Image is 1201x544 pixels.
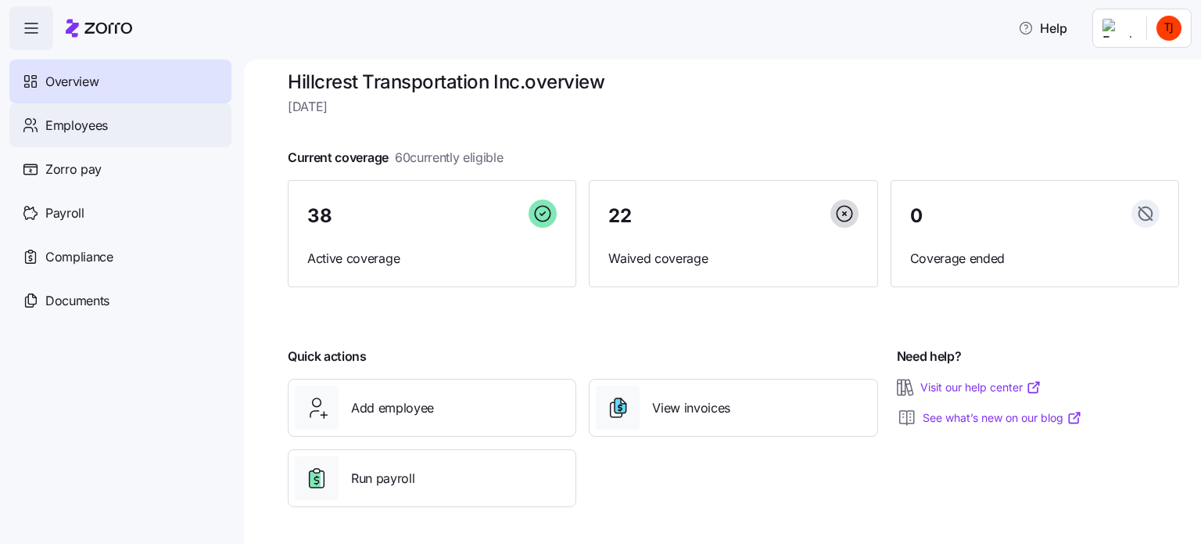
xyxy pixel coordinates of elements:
[1006,13,1080,44] button: Help
[897,347,962,366] span: Need help?
[652,398,730,418] span: View invoices
[9,235,231,279] a: Compliance
[45,247,113,267] span: Compliance
[307,207,332,225] span: 38
[910,207,923,225] span: 0
[9,191,231,235] a: Payroll
[608,207,631,225] span: 22
[9,279,231,322] a: Documents
[1018,19,1067,38] span: Help
[395,148,504,168] span: 60 currently eligible
[351,469,414,488] span: Run payroll
[923,410,1082,426] a: See what’s new on our blog
[9,147,231,191] a: Zorro pay
[45,116,108,135] span: Employees
[9,103,231,147] a: Employees
[288,70,1179,94] h1: Hillcrest Transportation Inc. overview
[45,204,84,223] span: Payroll
[920,380,1041,395] a: Visit our help center
[608,249,858,268] span: Waived coverage
[45,72,99,92] span: Overview
[307,249,557,268] span: Active coverage
[1102,19,1134,38] img: Employer logo
[9,59,231,103] a: Overview
[910,249,1160,268] span: Coverage ended
[351,398,434,418] span: Add employee
[288,97,1179,117] span: [DATE]
[1156,16,1181,41] img: 7ffd9be2aa524e31c952bc41b2e0114f
[288,148,504,168] span: Current coverage
[288,347,367,366] span: Quick actions
[45,291,109,311] span: Documents
[45,160,102,179] span: Zorro pay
